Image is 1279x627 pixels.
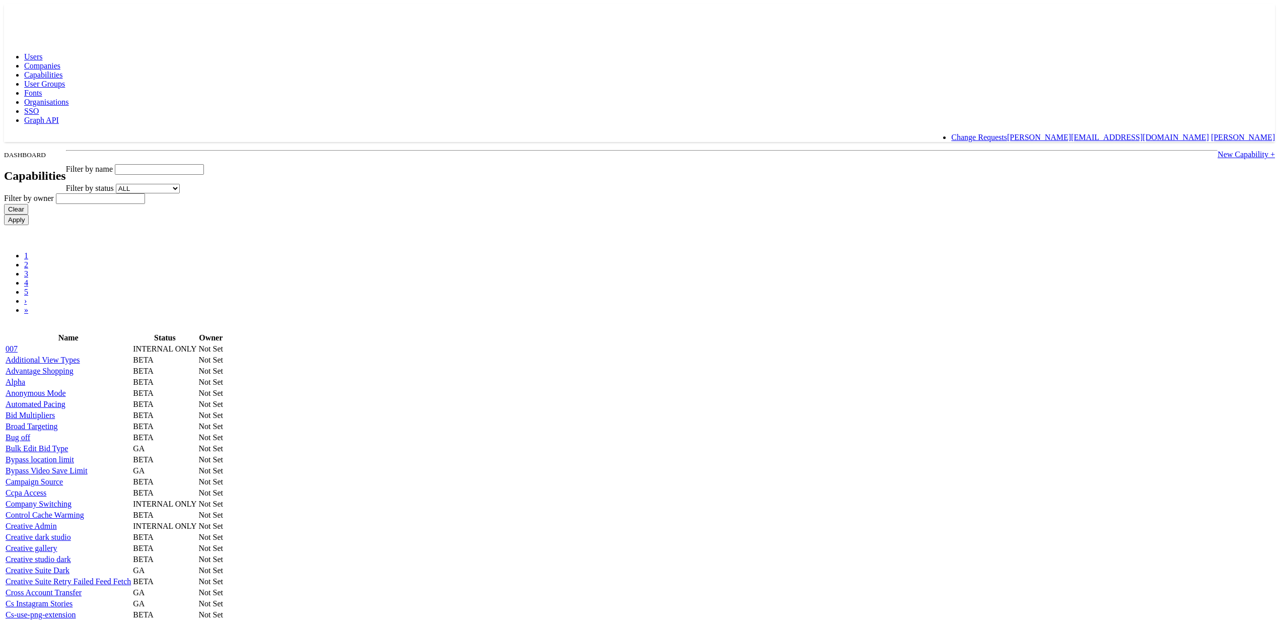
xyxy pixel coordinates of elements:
span: BETA [133,389,154,397]
span: BETA [133,477,154,486]
span: BETA [133,511,154,519]
td: Not Set [198,543,224,553]
td: Not Set [198,388,224,398]
a: 5 [24,288,28,296]
a: Fonts [24,89,42,97]
th: Status [132,333,197,343]
td: Not Set [198,344,224,354]
td: Not Set [198,433,224,443]
a: Capabilities [24,71,62,79]
a: [PERSON_NAME][EMAIL_ADDRESS][DOMAIN_NAME] [1007,133,1209,142]
th: Owner [198,333,224,343]
td: Not Set [198,399,224,409]
a: Company Switching [6,500,72,508]
a: Companies [24,61,60,70]
a: Broad Targeting [6,422,58,431]
td: Not Set [198,488,224,498]
a: Creative dark studio [6,533,71,541]
td: Not Set [198,410,224,421]
td: Not Set [198,422,224,432]
a: [PERSON_NAME] [1211,133,1275,142]
span: INTERNAL ONLY [133,344,196,353]
a: Creative Admin [6,522,57,530]
a: Change Requests [951,133,1007,142]
span: Filter by name [66,165,113,173]
a: Graph API [24,116,59,124]
a: › [24,297,27,305]
a: Users [24,52,42,61]
td: Not Set [198,599,224,609]
a: Creative Suite Dark [6,566,69,575]
td: Not Set [198,355,224,365]
td: Not Set [198,466,224,476]
span: BETA [133,378,154,386]
a: Campaign Source [6,477,63,486]
span: Filter by owner [4,194,54,202]
th: Name [5,333,131,343]
span: BETA [133,544,154,552]
a: Bid Multipliers [6,411,55,420]
td: Not Set [198,588,224,598]
a: Additional View Types [6,356,80,364]
span: BETA [133,400,154,408]
a: User Groups [24,80,65,88]
small: DASHBOARD [4,151,46,159]
span: INTERNAL ONLY [133,522,196,530]
span: BETA [133,433,154,442]
a: Cross Account Transfer [6,588,82,597]
a: Alpha [6,378,25,386]
span: BETA [133,610,154,619]
span: BETA [133,555,154,564]
td: Not Set [198,510,224,520]
a: 007 [6,344,18,353]
a: Cs-use-png-extension [6,610,76,619]
span: SSO [24,107,39,115]
span: BETA [133,367,154,375]
a: Bypass location limit [6,455,74,464]
span: BETA [133,577,154,586]
span: BETA [133,411,154,420]
a: Cs Instagram Stories [6,599,73,608]
td: Not Set [198,366,224,376]
a: 4 [24,278,28,287]
td: Not Set [198,499,224,509]
td: Not Set [198,554,224,565]
span: GA [133,566,145,575]
td: Not Set [198,610,224,620]
td: Not Set [198,444,224,454]
span: BETA [133,489,154,497]
span: BETA [133,356,154,364]
a: 1 [24,251,28,260]
td: Not Set [198,377,224,387]
span: INTERNAL ONLY [133,500,196,508]
a: Automated Pacing [6,400,65,408]
a: Bulk Edit Bid Type [6,444,68,453]
td: Not Set [198,455,224,465]
a: Creative studio dark [6,555,71,564]
a: Bug off [6,433,30,442]
span: GA [133,588,145,597]
span: BETA [133,422,154,431]
a: New Capability + [1218,150,1275,159]
span: GA [133,599,145,608]
a: Creative Suite Retry Failed Feed Fetch [6,577,131,586]
a: Control Cache Warming [6,511,84,519]
td: Not Set [198,477,224,487]
a: 3 [24,269,28,278]
a: Anonymous Mode [6,389,66,397]
span: BETA [133,533,154,541]
a: Organisations [24,98,69,106]
a: Creative gallery [6,544,57,552]
span: Filter by status [66,184,114,192]
input: Apply [4,215,29,225]
a: Ccpa Access [6,489,46,497]
h2: Capabilities [4,169,66,183]
span: GA [133,466,145,475]
a: » [24,306,28,314]
input: Clear [4,204,28,215]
